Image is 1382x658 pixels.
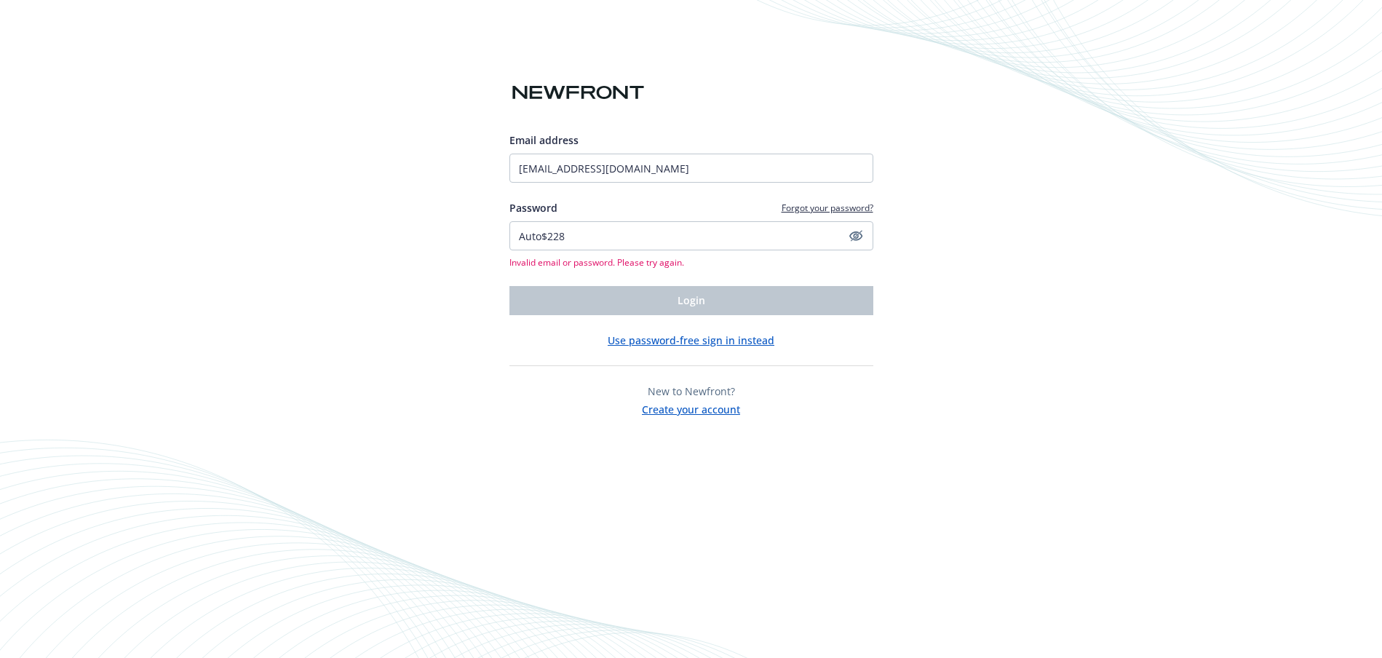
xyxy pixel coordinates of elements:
[642,399,740,417] button: Create your account
[509,286,873,315] button: Login
[509,80,647,106] img: Newfront logo
[608,333,774,348] button: Use password-free sign in instead
[509,133,579,147] span: Email address
[509,200,557,215] label: Password
[648,384,735,398] span: New to Newfront?
[509,154,873,183] input: Enter your email
[678,293,705,307] span: Login
[847,227,865,245] a: Hide password
[782,202,873,214] a: Forgot your password?
[509,256,873,269] span: Invalid email or password. Please try again.
[509,221,873,250] input: Enter your password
